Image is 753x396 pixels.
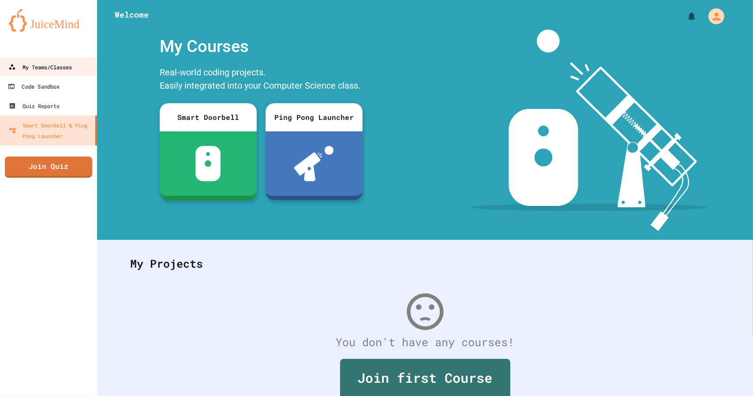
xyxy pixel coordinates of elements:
div: Smart Doorbell & Ping Pong Launcher [9,120,92,141]
div: Real-world coding projects. Easily integrated into your Computer Science class. [155,64,367,97]
div: You don't have any courses! [121,334,729,351]
a: Join Quiz [5,157,92,178]
div: Code Sandbox [7,81,60,92]
img: ppl-with-ball.png [294,146,333,181]
img: logo-orange.svg [9,9,88,32]
div: Quiz Reports [9,101,60,111]
div: My Notifications [670,9,699,24]
img: sdb-white.svg [195,146,221,181]
div: My Teams/Classes [8,62,72,72]
div: Ping Pong Launcher [266,103,363,131]
img: banner-image-my-projects.png [471,30,707,231]
div: My Courses [155,30,367,64]
div: My Account [699,6,727,26]
div: Smart Doorbell [160,103,257,131]
div: My Projects [121,247,729,281]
